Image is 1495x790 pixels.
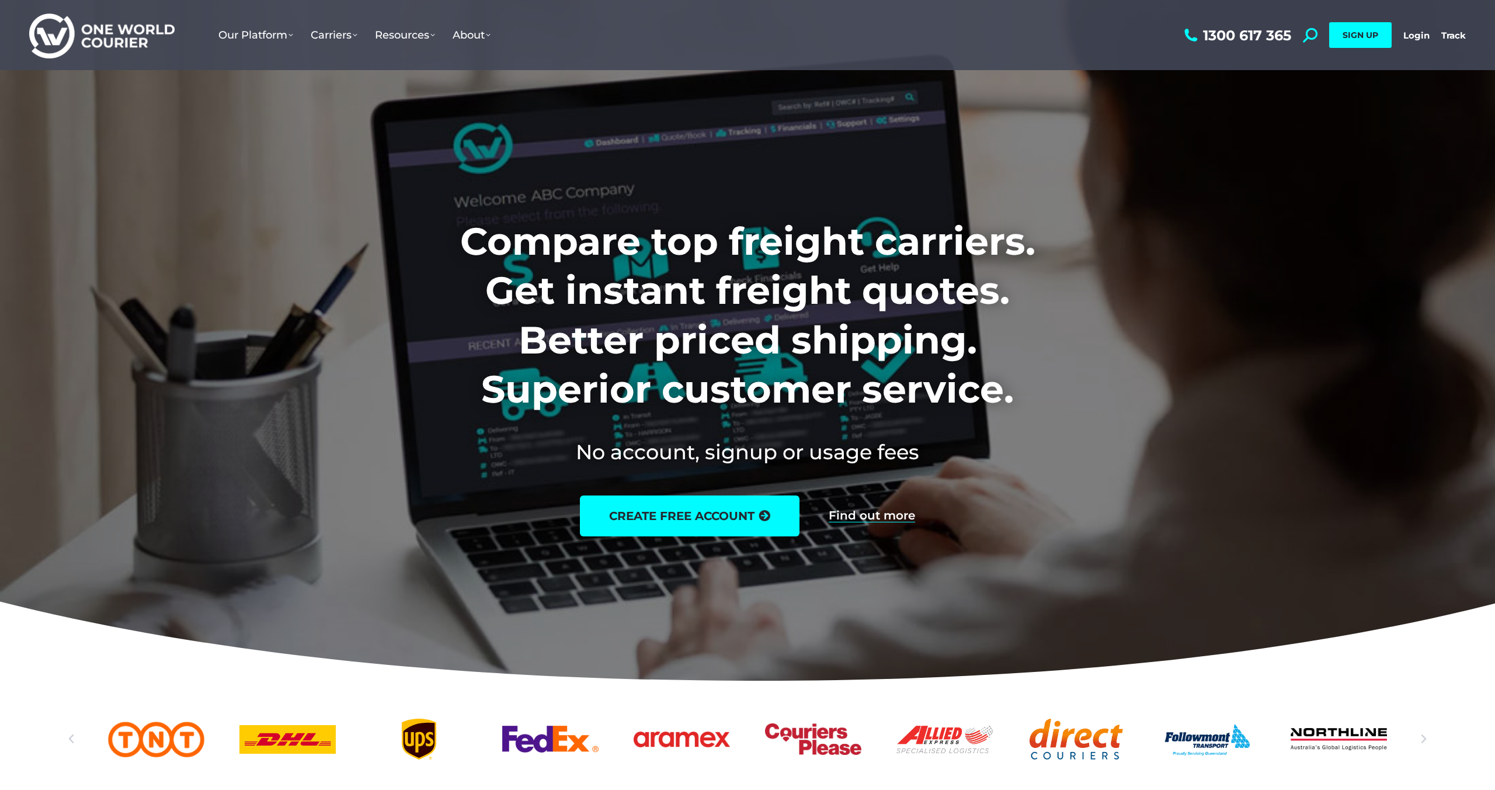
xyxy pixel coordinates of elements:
a: UPS logo [371,719,467,760]
div: 3 / 25 [239,719,336,760]
div: 4 / 25 [371,719,467,760]
span: About [453,29,491,41]
a: Find out more [829,510,915,522]
div: Slides [108,719,1387,760]
span: SIGN UP [1343,30,1378,40]
h2: No account, signup or usage fees [383,438,1112,466]
span: Resources [375,29,435,41]
a: Our Platform [210,17,302,53]
a: Aramex_logo [634,719,730,760]
a: Carriers [302,17,366,53]
a: TNT logo Australian freight company [108,719,204,760]
a: Track [1441,30,1466,41]
h1: Compare top freight carriers. Get instant freight quotes. Better priced shipping. Superior custom... [383,217,1112,414]
span: Carriers [311,29,357,41]
a: create free account [580,496,799,536]
a: Northline logo [1291,719,1387,760]
div: 7 / 25 [765,719,861,760]
a: Couriers Please logo [765,719,861,760]
a: About [444,17,499,53]
a: SIGN UP [1329,22,1392,48]
img: One World Courier [29,12,175,59]
a: Allied Express logo [896,719,993,760]
a: Login [1403,30,1430,41]
div: 11 / 25 [1291,719,1387,760]
div: 5 / 25 [502,719,599,760]
div: 6 / 25 [634,719,730,760]
div: 9 / 25 [1028,719,1124,760]
span: Our Platform [218,29,293,41]
div: 8 / 25 [896,719,993,760]
a: DHl logo [239,719,336,760]
a: Direct Couriers logo [1028,719,1124,760]
a: Resources [366,17,444,53]
a: FedEx logo [502,719,599,760]
a: Followmont transoirt web logo [1159,719,1256,760]
div: 2 / 25 [108,719,204,760]
div: 10 / 25 [1159,719,1256,760]
a: 1300 617 365 [1181,28,1291,43]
